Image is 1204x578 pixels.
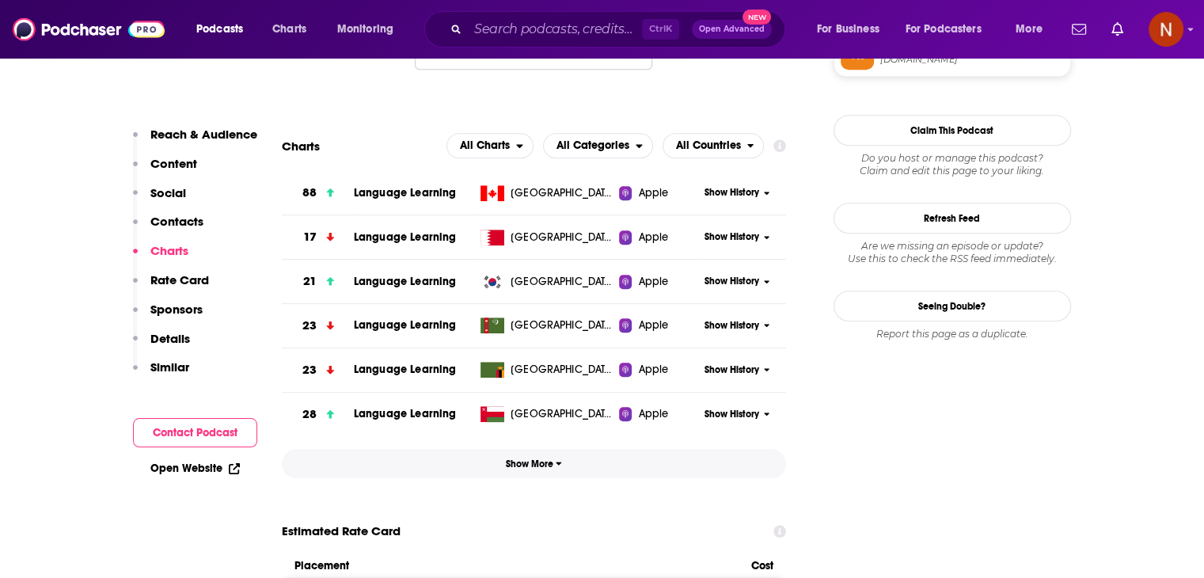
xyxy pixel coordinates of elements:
span: Show History [705,186,759,200]
button: Show History [699,408,775,421]
h3: 23 [302,361,317,379]
button: Content [133,156,197,185]
a: Language Learning [354,275,457,288]
span: Show History [705,319,759,333]
span: Bahrain [511,230,613,245]
h2: Charts [282,139,320,154]
p: Content [150,156,197,171]
span: Ctrl K [642,19,679,40]
p: Charts [150,243,188,258]
span: Apple [638,318,668,333]
a: 23 [282,304,354,348]
button: Refresh Feed [834,203,1071,234]
p: Sponsors [150,302,203,317]
p: Contacts [150,214,203,229]
span: Apple [638,274,668,290]
span: Turkmenistan [511,318,613,333]
button: Details [133,331,190,360]
h3: 17 [303,228,317,246]
a: Language Learning [354,318,457,332]
span: Monitoring [337,18,393,40]
button: open menu [185,17,264,42]
a: [GEOGRAPHIC_DATA] [474,362,619,378]
button: open menu [663,133,765,158]
h3: 21 [303,272,317,291]
a: Apple [619,185,699,201]
a: Open Website [150,462,240,475]
span: Estimated Rate Card [282,516,401,546]
span: Cost [751,559,773,572]
button: Show History [699,363,775,377]
button: Contact Podcast [133,418,257,447]
button: open menu [895,17,1005,42]
img: User Profile [1149,12,1183,47]
button: open menu [326,17,414,42]
button: open menu [543,133,653,158]
button: Show History [699,275,775,288]
span: Podcasts [196,18,243,40]
a: Show notifications dropdown [1105,16,1130,43]
h3: 23 [302,317,317,335]
button: Show History [699,230,775,244]
span: Apple [638,230,668,245]
a: Apple [619,274,699,290]
a: [GEOGRAPHIC_DATA] [474,185,619,201]
span: Show History [705,363,759,377]
span: Show History [705,230,759,244]
a: Apple [619,406,699,422]
a: Language Learning [354,230,457,244]
a: [GEOGRAPHIC_DATA] [474,318,619,333]
a: 23 [282,348,354,392]
span: feeds.simplecast.com [880,54,1064,66]
span: Placement [294,559,739,572]
button: Social [133,185,186,215]
a: [GEOGRAPHIC_DATA] [474,406,619,422]
p: Details [150,331,190,346]
p: Reach & Audience [150,127,257,142]
button: Show History [699,319,775,333]
span: Canada [511,185,613,201]
a: [GEOGRAPHIC_DATA], Republic of [474,274,619,290]
span: Zambia [511,362,613,378]
h2: Platforms [446,133,534,158]
button: Sponsors [133,302,203,331]
span: For Business [817,18,879,40]
a: Language Learning [354,407,457,420]
a: Seeing Double? [834,291,1071,321]
h3: 28 [302,405,317,424]
span: All Countries [676,140,741,151]
a: 17 [282,215,354,259]
span: Korea, Republic of [511,274,613,290]
button: Contacts [133,214,203,243]
span: For Podcasters [906,18,982,40]
span: Logged in as AdelNBM [1149,12,1183,47]
span: Show More [506,458,562,470]
a: 28 [282,393,354,436]
button: open menu [1005,17,1062,42]
button: Claim This Podcast [834,115,1071,146]
span: Apple [638,362,668,378]
p: Social [150,185,186,200]
button: Show profile menu [1149,12,1183,47]
span: More [1016,18,1043,40]
span: Oman [511,406,613,422]
img: Podchaser - Follow, Share and Rate Podcasts [13,14,165,44]
button: Rate Card [133,272,209,302]
a: 21 [282,260,354,303]
span: New [743,10,771,25]
button: open menu [806,17,899,42]
span: All Categories [556,140,629,151]
a: [GEOGRAPHIC_DATA] [474,230,619,245]
span: All Charts [460,140,510,151]
a: Language Learning [354,186,457,200]
div: Report this page as a duplicate. [834,328,1071,340]
button: Open AdvancedNew [692,20,772,39]
div: Claim and edit this page to your liking. [834,152,1071,177]
a: Charts [262,17,316,42]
